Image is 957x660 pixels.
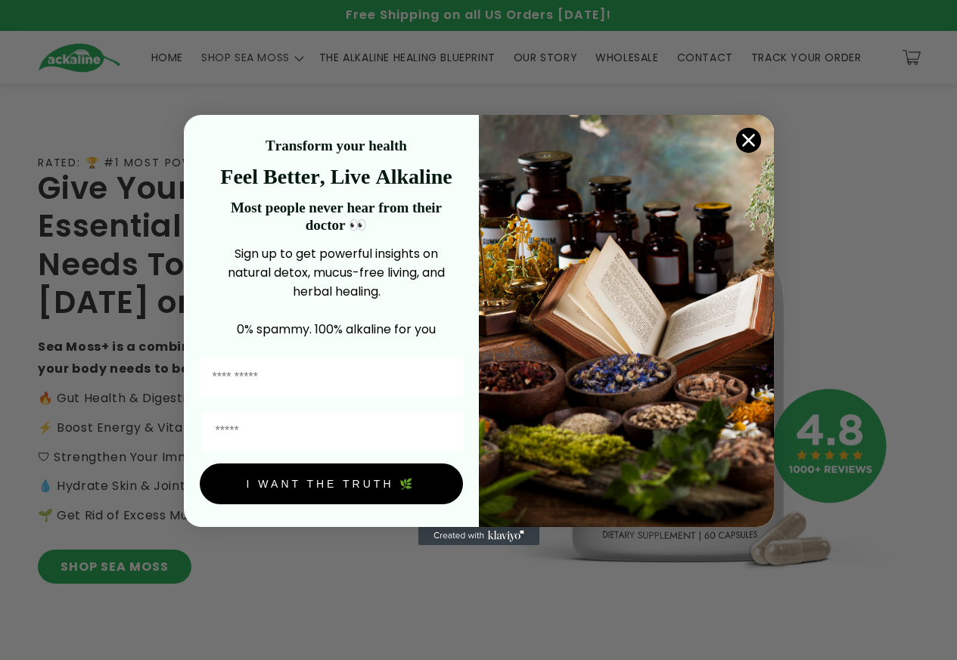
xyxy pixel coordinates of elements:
button: Close dialog [735,127,762,153]
p: 0% spammy. 100% alkaline for you [210,320,463,339]
a: Created with Klaviyo - opens in a new tab [418,527,539,545]
button: I WANT THE TRUTH 🌿 [200,463,463,504]
input: First Name [200,358,463,397]
img: 4a4a186a-b914-4224-87c7-990d8ecc9bca.jpeg [479,115,774,527]
input: Email [203,412,463,451]
strong: Transform your health [266,138,407,153]
p: Sign up to get powerful insights on natural detox, mucus-free living, and herbal healing. [210,244,463,301]
strong: Most people never hear from their doctor 👀 [231,200,442,233]
strong: Feel Better, Live Alkaline [220,165,452,188]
